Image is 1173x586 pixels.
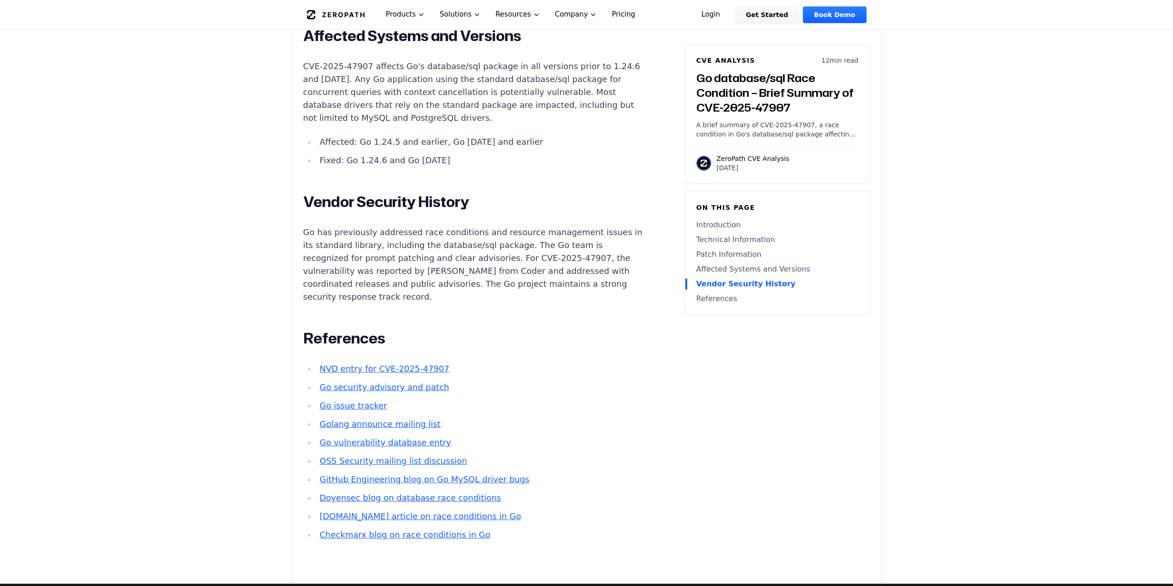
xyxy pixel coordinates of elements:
[696,156,711,171] img: ZeroPath CVE Analysis
[696,219,859,231] a: Introduction
[319,438,451,447] a: Go vulnerability database entry
[696,278,859,290] a: Vendor Security History
[717,163,790,172] p: [DATE]
[319,511,521,521] a: [DOMAIN_NAME] article on race conditions in Go
[316,154,646,167] li: Fixed: Go 1.24.6 and Go [DATE]
[696,234,859,245] a: Technical Information
[319,456,467,466] a: OSS Security mailing list discussion
[319,382,449,392] a: Go security advisory and patch
[717,154,790,163] p: ZeroPath CVE Analysis
[696,264,859,275] a: Affected Systems and Versions
[319,419,440,429] a: Golang announce mailing list
[319,474,529,484] a: GitHub Engineering blog on Go MySQL driver bugs
[319,530,490,539] a: Checkmarx blog on race conditions in Go
[303,193,646,211] h2: Vendor Security History
[690,6,731,23] a: Login
[821,56,858,65] p: 12 min read
[803,6,866,23] a: Book Demo
[696,203,859,212] h6: On this page
[316,136,646,148] li: Affected: Go 1.24.5 and earlier, Go [DATE] and earlier
[319,401,387,410] a: Go issue tracker
[696,56,755,65] h6: CVE Analysis
[696,293,859,304] a: References
[319,364,449,373] a: NVD entry for CVE-2025-47907
[735,6,799,23] a: Get Started
[303,329,646,348] h2: References
[303,60,646,124] p: CVE-2025-47907 affects Go's database/sql package in all versions prior to 1.24.6 and [DATE]. Any ...
[696,71,859,115] h3: Go database/sql Race Condition – Brief Summary of CVE-2025-47907
[319,493,501,503] a: Doyensec blog on database race conditions
[696,249,859,260] a: Patch Information
[696,120,859,139] p: A brief summary of CVE-2025-47907, a race condition in Go's database/sql package affecting query ...
[303,226,646,303] p: Go has previously addressed race conditions and resource management issues in its standard librar...
[303,27,646,45] h2: Affected Systems and Versions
